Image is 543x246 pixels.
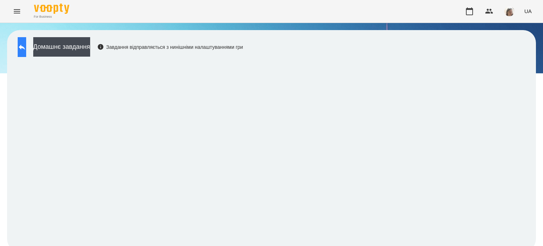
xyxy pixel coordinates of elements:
[97,44,243,51] div: Завдання відправляється з нинішніми налаштуваннями гри
[33,37,90,57] button: Домашнє завдання
[8,3,25,20] button: Menu
[521,5,535,18] button: UA
[524,7,532,15] span: UA
[34,4,69,14] img: Voopty Logo
[34,15,69,19] span: For Business
[504,6,514,16] img: 4795d6aa07af88b41cce17a01eea78aa.jpg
